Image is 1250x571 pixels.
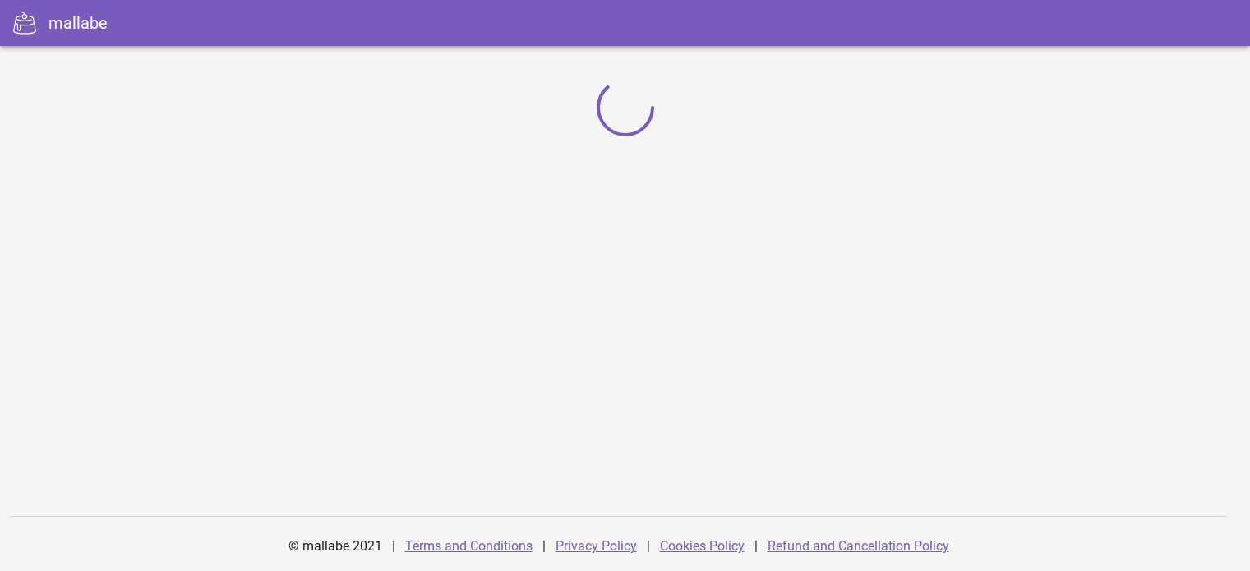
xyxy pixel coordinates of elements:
[768,538,949,554] a: Refund and Cancellation Policy
[392,527,395,566] div: |
[279,527,392,566] div: © mallabe 2021
[647,527,650,566] div: |
[48,11,108,35] div: mallabe
[754,527,758,566] div: |
[660,538,745,554] a: Cookies Policy
[542,527,546,566] div: |
[405,538,533,554] a: Terms and Conditions
[556,538,637,554] a: Privacy Policy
